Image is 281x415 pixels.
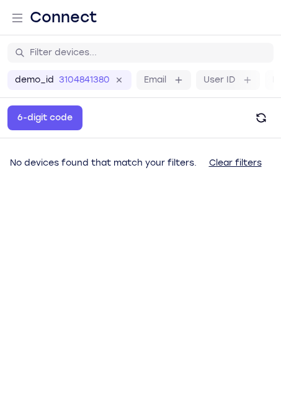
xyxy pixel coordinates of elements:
[7,105,83,130] button: 6-digit code
[144,74,166,86] label: Email
[30,47,266,59] input: Filter devices...
[15,74,54,86] label: demo_id
[30,7,97,27] h1: Connect
[203,74,235,86] label: User ID
[199,151,272,176] button: Clear filters
[10,158,197,168] span: No devices found that match your filters.
[249,105,274,130] button: Refresh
